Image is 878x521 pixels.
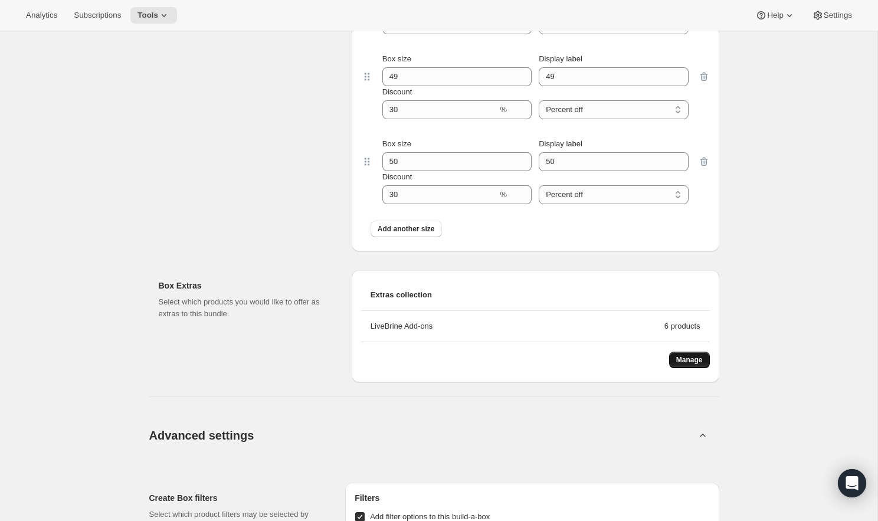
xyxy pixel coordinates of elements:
[159,296,333,320] p: Select which products you would like to offer as extras to this bundle.
[539,152,688,171] input: Display label
[371,289,432,301] span: Extras collection
[371,320,664,332] div: LiveBrine Add-ons
[19,7,64,24] button: Analytics
[664,320,700,332] div: 6 products
[382,67,514,86] input: Box size
[149,492,327,504] h2: Create Box filters
[676,355,703,365] span: Manage
[382,139,411,148] span: Box size
[159,280,333,291] h2: Box Extras
[500,190,507,199] span: %
[669,352,710,368] button: Manage
[500,105,507,114] span: %
[142,412,703,458] button: Advanced settings
[382,172,412,181] span: Discount
[539,54,582,63] span: Display label
[539,139,582,148] span: Display label
[370,512,490,521] span: Add filter options to this build-a-box
[137,11,158,20] span: Tools
[382,54,411,63] span: Box size
[805,7,859,24] button: Settings
[371,221,442,237] button: Add another size
[378,224,435,234] span: Add another size
[26,11,57,20] span: Analytics
[382,152,514,171] input: Box size
[74,11,121,20] span: Subscriptions
[838,469,866,497] div: Open Intercom Messenger
[149,426,254,445] span: Advanced settings
[130,7,177,24] button: Tools
[67,7,128,24] button: Subscriptions
[767,11,783,20] span: Help
[382,87,412,96] span: Discount
[748,7,802,24] button: Help
[539,67,688,86] input: Display label
[355,492,709,504] h6: Filters
[824,11,852,20] span: Settings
